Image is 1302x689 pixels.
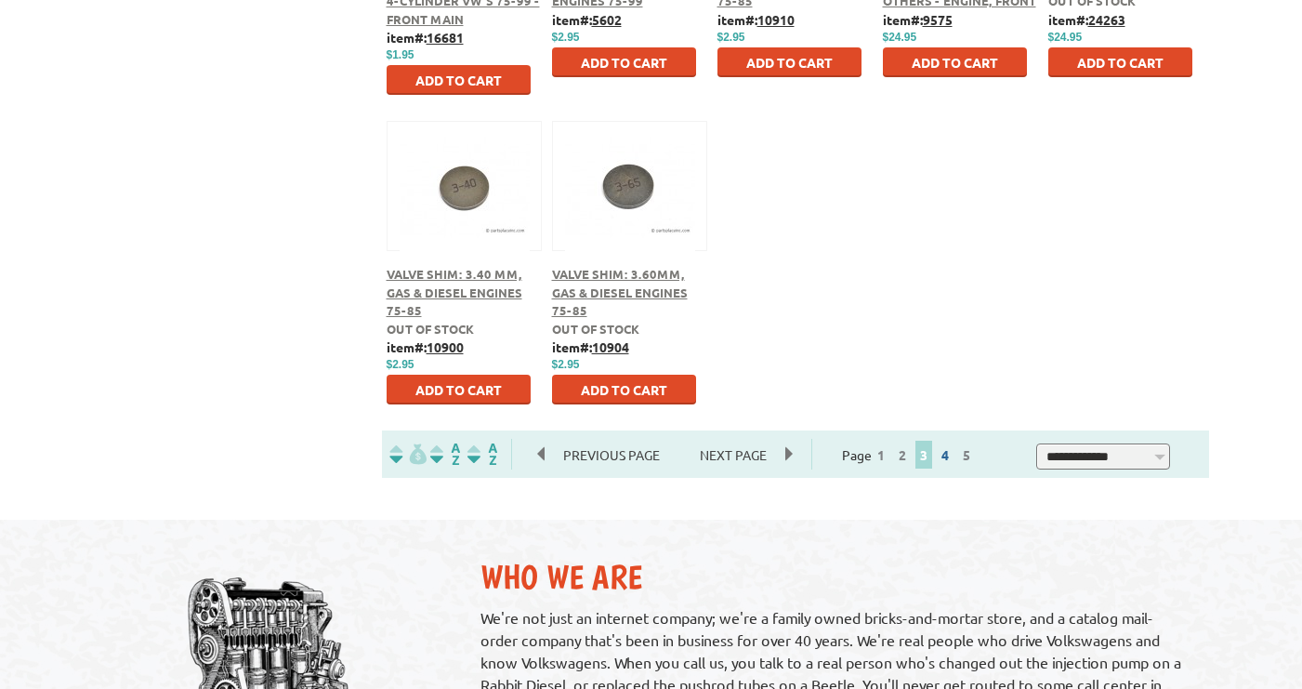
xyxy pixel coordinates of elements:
[389,444,427,465] img: filterpricelow.svg
[811,439,1006,470] div: Page
[746,54,833,71] span: Add to Cart
[937,446,953,463] a: 4
[387,266,522,318] a: Valve Shim: 3.40 mm, Gas & Diesel Engines 75-85
[958,446,975,463] a: 5
[681,441,785,469] span: Next Page
[883,11,953,28] b: item#:
[427,29,464,46] u: 16681
[552,47,696,77] button: Add to Cart
[387,65,531,95] button: Add to Cart
[387,29,464,46] b: item#:
[873,446,889,463] a: 1
[717,31,745,44] span: $2.95
[1048,11,1125,28] b: item#:
[581,381,667,398] span: Add to Cart
[480,557,1190,597] h2: Who We Are
[415,72,502,88] span: Add to Cart
[717,11,795,28] b: item#:
[592,11,622,28] u: 5602
[681,446,785,463] a: Next Page
[912,54,998,71] span: Add to Cart
[883,47,1027,77] button: Add to Cart
[387,358,414,371] span: $2.95
[552,358,580,371] span: $2.95
[717,47,861,77] button: Add to Cart
[581,54,667,71] span: Add to Cart
[464,444,501,465] img: Sort by Sales Rank
[923,11,953,28] u: 9575
[552,375,696,404] button: Add to Cart
[415,381,502,398] span: Add to Cart
[387,375,531,404] button: Add to Cart
[387,338,464,355] b: item#:
[387,48,414,61] span: $1.95
[538,446,681,463] a: Previous Page
[1077,54,1164,71] span: Add to Cart
[592,338,629,355] u: 10904
[552,338,629,355] b: item#:
[915,441,932,469] span: 3
[552,31,580,44] span: $2.95
[545,441,678,469] span: Previous Page
[883,31,917,44] span: $24.95
[894,446,911,463] a: 2
[552,266,688,318] a: Valve Shim: 3.60mm, Gas & Diesel Engines 75-85
[427,338,464,355] u: 10900
[552,321,639,337] span: Out of stock
[552,11,622,28] b: item#:
[387,321,474,337] span: Out of stock
[1048,31,1083,44] span: $24.95
[427,444,464,465] img: Sort by Headline
[1048,47,1192,77] button: Add to Cart
[1088,11,1125,28] u: 24263
[757,11,795,28] u: 10910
